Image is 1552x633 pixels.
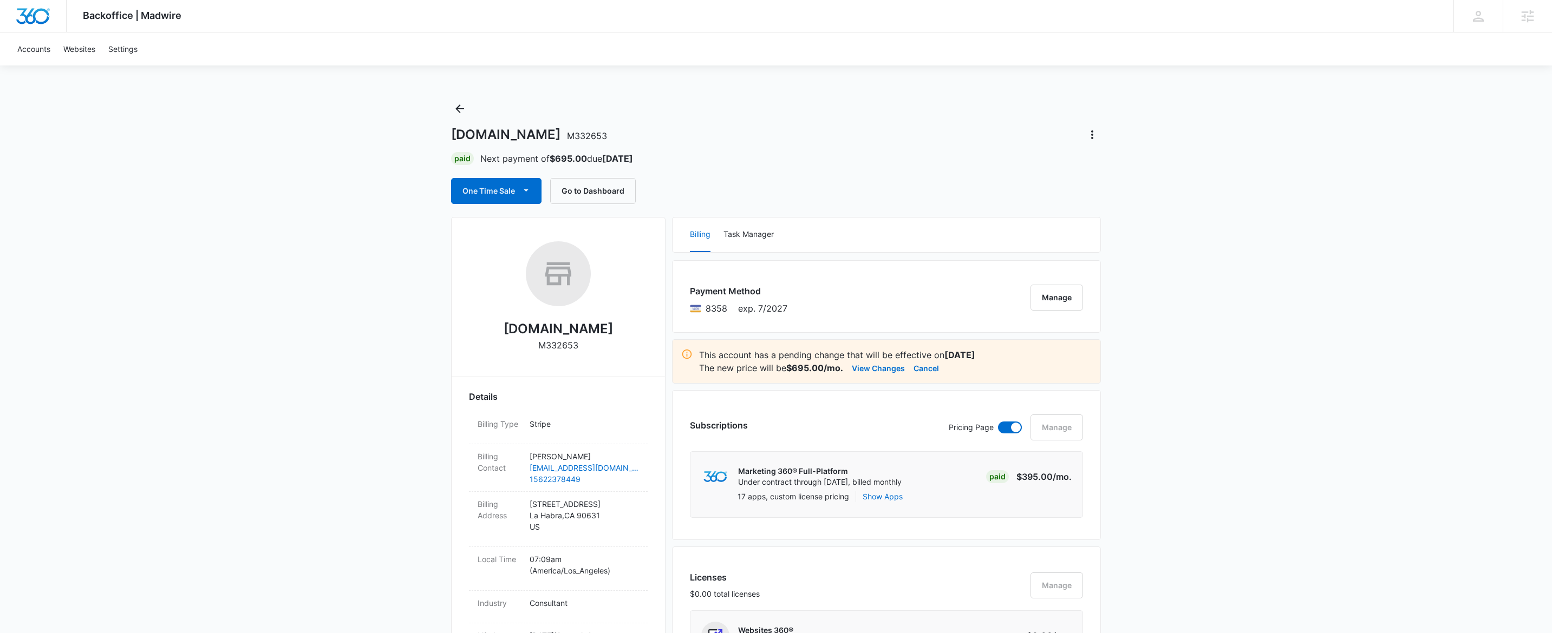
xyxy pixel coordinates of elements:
button: Billing [690,217,710,252]
span: Visa ending with [706,302,727,315]
div: Paid [986,470,1009,483]
strong: [DATE] [602,153,633,164]
div: Billing Contact[PERSON_NAME][EMAIL_ADDRESS][DOMAIN_NAME]15622378449 [469,444,648,492]
button: Go to Dashboard [550,178,636,204]
strong: [DATE] [944,350,975,360]
dt: Local Time [478,553,521,565]
h3: Subscriptions [690,419,748,432]
p: Stripe [530,418,639,430]
a: Accounts [11,32,57,65]
div: IndustryConsultant [469,591,648,623]
a: Settings [102,32,144,65]
button: Task Manager [723,217,774,252]
p: The new price will be [699,361,843,374]
p: Under contract through [DATE], billed monthly [738,477,902,487]
a: Websites [57,32,102,65]
h3: Payment Method [690,285,787,298]
button: Actions [1084,126,1101,143]
button: View Changes [852,361,905,374]
h1: [DOMAIN_NAME] [451,127,607,143]
p: This account has a pending change that will be effective on [699,348,1092,361]
span: Backoffice | Madwire [83,10,181,21]
p: 07:09am ( America/Los_Angeles ) [530,553,639,576]
img: marketing360Logo [703,471,727,483]
p: $395.00 [1016,470,1072,483]
span: M332653 [567,130,607,141]
strong: $695.00/mo. [786,362,843,373]
p: $0.00 total licenses [690,588,760,599]
h3: Licenses [690,571,760,584]
span: exp. 7/2027 [738,302,787,315]
a: [EMAIL_ADDRESS][DOMAIN_NAME] [530,462,639,473]
p: M332653 [538,339,578,352]
p: Consultant [530,597,639,609]
div: Billing Address[STREET_ADDRESS]La Habra,CA 90631US [469,492,648,547]
button: One Time Sale [451,178,542,204]
dt: Billing Contact [478,451,521,473]
p: Pricing Page [949,421,994,433]
p: 17 apps, custom license pricing [738,491,849,502]
p: [STREET_ADDRESS] La Habra , CA 90631 US [530,498,639,532]
a: 15622378449 [530,473,639,485]
button: Manage [1031,285,1083,311]
div: Billing TypeStripe [469,412,648,444]
button: Show Apps [863,491,903,502]
h2: [DOMAIN_NAME] [504,319,613,339]
button: Back [451,100,468,117]
dt: Industry [478,597,521,609]
div: Paid [451,152,474,165]
p: Marketing 360® Full-Platform [738,466,902,477]
div: Local Time07:09am (America/Los_Angeles) [469,547,648,591]
p: [PERSON_NAME] [530,451,639,462]
button: Cancel [914,361,939,374]
dt: Billing Address [478,498,521,521]
span: /mo. [1053,471,1072,482]
dt: Billing Type [478,418,521,430]
span: Details [469,390,498,403]
p: Next payment of due [480,152,633,165]
strong: $695.00 [550,153,587,164]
